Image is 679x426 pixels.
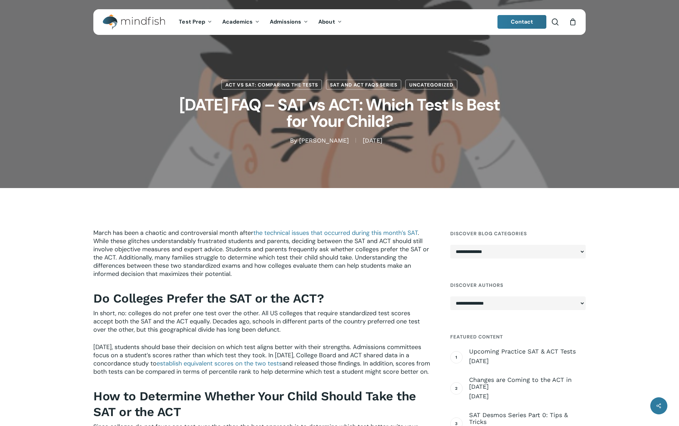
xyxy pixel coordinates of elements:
span: Admissions [270,18,301,25]
span: March has been a chaotic and controversial month after [93,229,253,237]
a: Uncategorized [405,80,457,90]
span: By [290,138,297,143]
nav: Main Menu [174,9,347,35]
a: Upcoming Practice SAT & ACT Tests [DATE] [469,348,586,365]
span: Academics [222,18,253,25]
b: How to Determine Whether Your Child Should Take the SAT or the ACT [93,389,416,419]
a: About [313,19,347,25]
span: About [318,18,335,25]
span: Upcoming Practice SAT & ACT Tests [469,348,586,355]
a: Test Prep [174,19,217,25]
a: establish equivalent scores on the two tests [157,359,282,368]
h4: Discover Blog Categories [450,227,586,240]
h4: Featured Content [450,331,586,343]
a: Contact [497,15,547,29]
a: ACT vs SAT: Comparing the Tests [221,80,322,90]
a: Academics [217,19,265,25]
h1: [DATE] FAQ – SAT vs ACT: Which Test Is Best for Your Child? [169,90,510,136]
span: [DATE] [469,357,586,365]
h4: Discover Authors [450,279,586,291]
b: Do Colleges Prefer the SAT or the ACT? [93,291,324,306]
a: the technical issues that occurred during this month’s SAT [253,229,418,237]
span: and released those findings. In addition, scores from both tests can be compared in terms of perc... [93,359,430,376]
header: Main Menu [93,9,586,35]
span: [DATE], students should base their decision on which test aligns better with their strengths. Adm... [93,343,421,368]
span: Changes are Coming to the ACT in [DATE] [469,376,586,390]
a: Admissions [265,19,313,25]
span: Test Prep [179,18,205,25]
span: . While these glitches understandably frustrated students and parents, deciding between the SAT a... [93,229,429,278]
span: Contact [511,18,533,25]
span: In short, no: colleges do not prefer one test over the other. All US colleges that require standa... [93,309,420,334]
span: SAT Desmos Series Part 0: Tips & Tricks [469,412,586,425]
span: [DATE] [469,392,586,400]
a: Changes are Coming to the ACT in [DATE] [DATE] [469,376,586,400]
a: SAT and ACT FAQs Series [326,80,401,90]
a: [PERSON_NAME] [299,137,349,144]
span: [DATE] [356,138,389,143]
